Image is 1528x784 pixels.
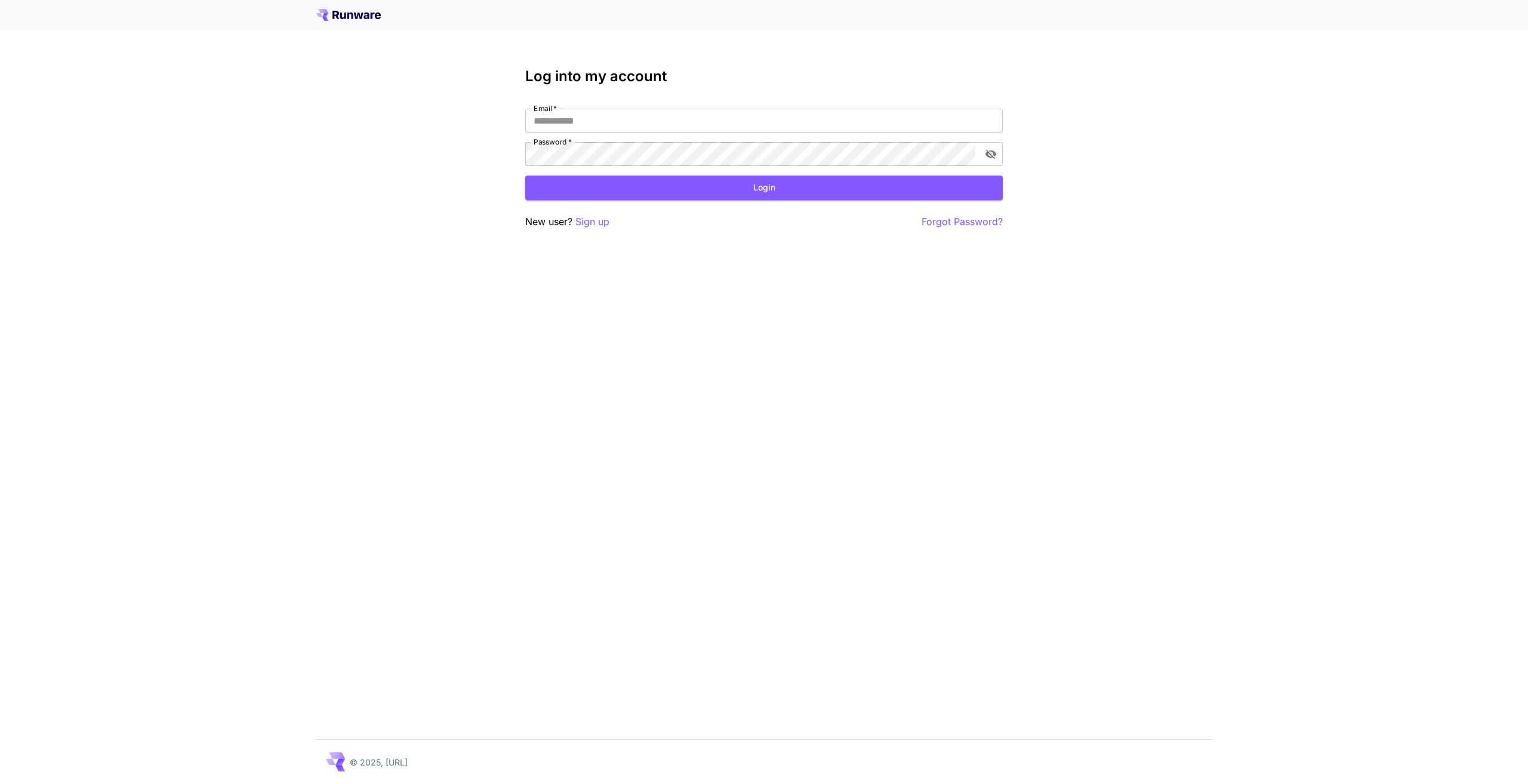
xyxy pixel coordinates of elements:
button: Sign up [575,214,609,229]
button: toggle password visibility [980,143,1002,165]
button: Login [525,176,1003,200]
p: © 2025, [URL] [350,756,408,768]
p: New user? [525,214,609,229]
label: Password [534,137,572,147]
button: Forgot Password? [922,214,1003,229]
h3: Log into my account [525,68,1003,85]
label: Email [534,103,557,113]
